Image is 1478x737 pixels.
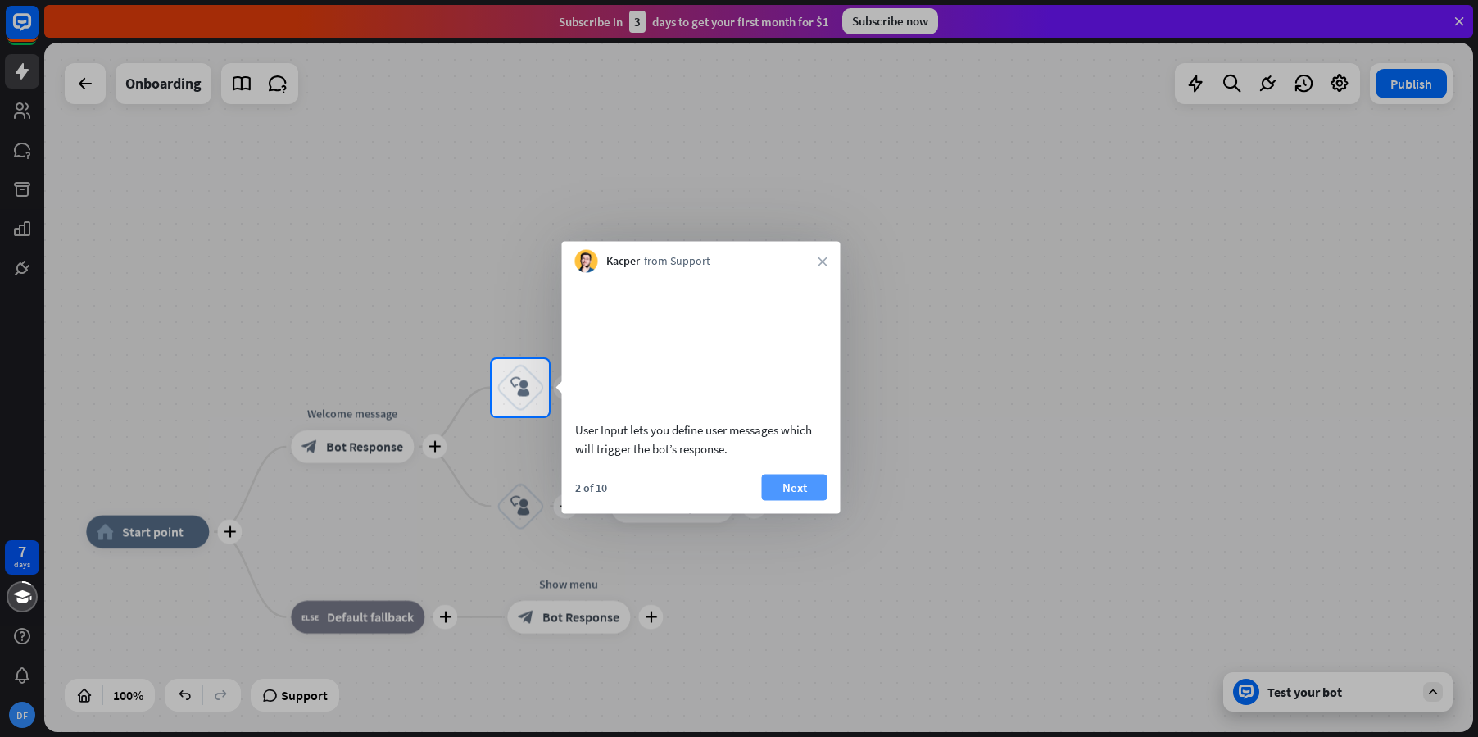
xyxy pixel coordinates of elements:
button: Open LiveChat chat widget [13,7,62,56]
div: 2 of 10 [575,480,607,494]
span: Kacper [606,253,640,270]
div: User Input lets you define user messages which will trigger the bot’s response. [575,420,827,457]
i: block_user_input [510,378,530,398]
i: close [818,257,827,266]
button: Next [762,474,827,500]
span: from Support [644,253,710,270]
